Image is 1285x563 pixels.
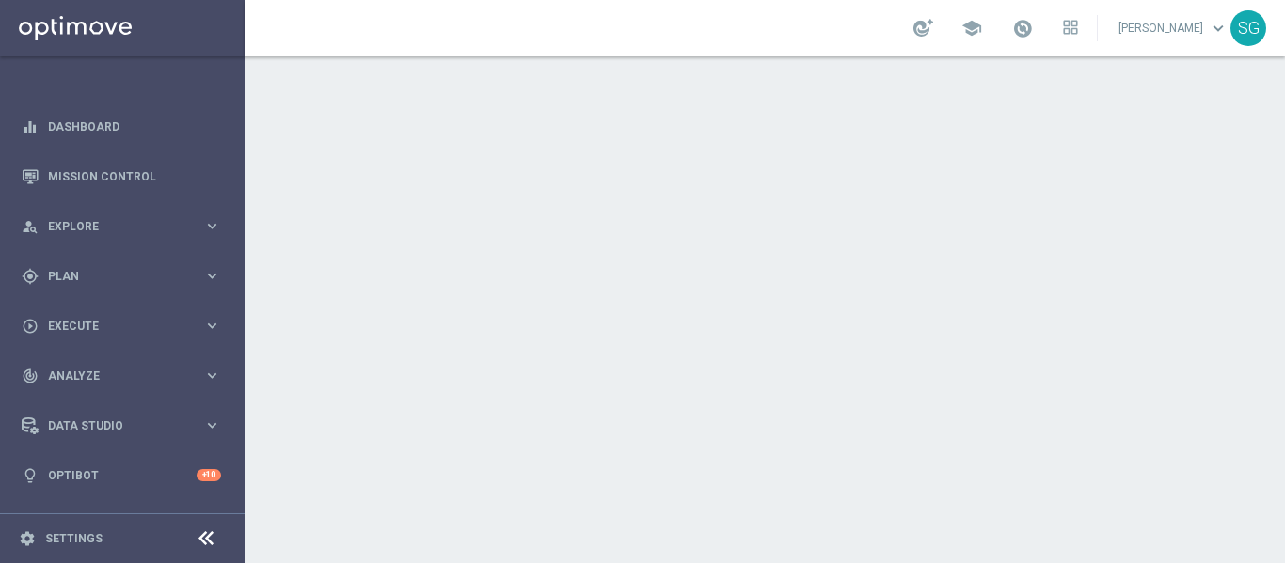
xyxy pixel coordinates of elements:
div: Dashboard [22,102,221,151]
i: keyboard_arrow_right [203,367,221,384]
i: keyboard_arrow_right [203,317,221,335]
i: keyboard_arrow_right [203,416,221,434]
i: keyboard_arrow_right [203,267,221,285]
button: play_circle_outline Execute keyboard_arrow_right [21,319,222,334]
div: Optibot [22,450,221,500]
div: Explore [22,218,203,235]
div: Execute [22,318,203,335]
div: Plan [22,268,203,285]
div: Mission Control [22,151,221,201]
button: equalizer Dashboard [21,119,222,134]
span: school [961,18,982,39]
button: gps_fixed Plan keyboard_arrow_right [21,269,222,284]
a: Dashboard [48,102,221,151]
div: SG [1230,10,1266,46]
button: Data Studio keyboard_arrow_right [21,418,222,433]
i: keyboard_arrow_right [203,217,221,235]
i: track_changes [22,368,39,384]
span: Plan [48,271,203,282]
button: track_changes Analyze keyboard_arrow_right [21,368,222,383]
div: +10 [197,469,221,481]
span: Analyze [48,370,203,382]
div: Analyze [22,368,203,384]
span: Data Studio [48,420,203,431]
a: [PERSON_NAME]keyboard_arrow_down [1117,14,1230,42]
i: settings [19,530,36,547]
i: equalizer [22,118,39,135]
i: lightbulb [22,467,39,484]
i: gps_fixed [22,268,39,285]
div: Data Studio [22,417,203,434]
span: Execute [48,321,203,332]
span: Explore [48,221,203,232]
button: lightbulb Optibot +10 [21,468,222,483]
a: Mission Control [48,151,221,201]
a: Optibot [48,450,197,500]
button: person_search Explore keyboard_arrow_right [21,219,222,234]
a: Settings [45,533,103,544]
i: person_search [22,218,39,235]
span: keyboard_arrow_down [1208,18,1229,39]
button: Mission Control [21,169,222,184]
i: play_circle_outline [22,318,39,335]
